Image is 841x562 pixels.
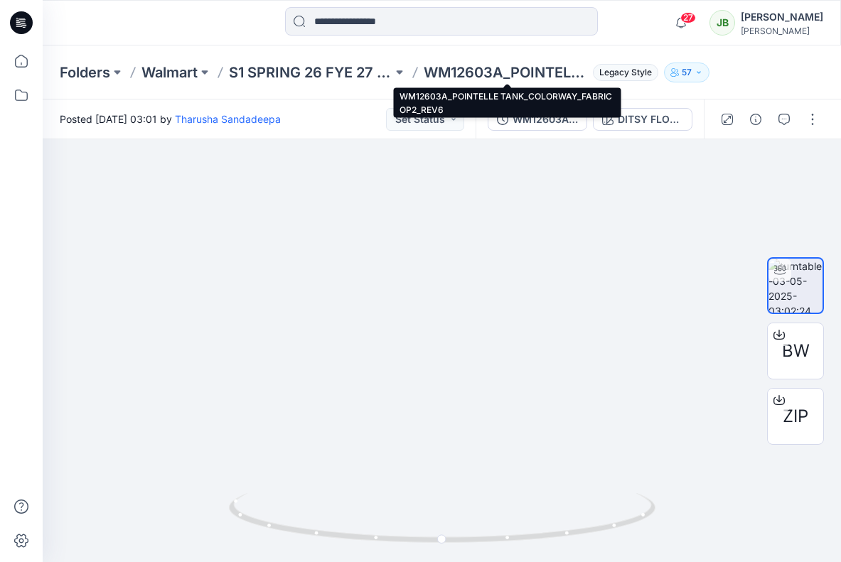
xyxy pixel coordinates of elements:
[664,63,709,82] button: 57
[513,112,578,127] div: WM12603A_POINTELLE TANK_COLORWAY_FABRIC OP2_REV6
[782,338,810,364] span: BW
[618,112,683,127] div: DITSY FLORAL V1
[682,65,692,80] p: 57
[488,108,587,131] button: WM12603A_POINTELLE TANK_COLORWAY_FABRIC OP2_REV6
[768,259,823,313] img: turntable-03-05-2025-03:02:24
[141,63,198,82] a: Walmart
[744,108,767,131] button: Details
[593,64,658,81] span: Legacy Style
[741,9,823,26] div: [PERSON_NAME]
[587,63,658,82] button: Legacy Style
[593,108,692,131] button: DITSY FLORAL V1
[424,63,587,82] p: WM12603A_POINTELLE TANK_COLORWAY_FABRIC OP2_REV6
[680,12,696,23] span: 27
[60,63,110,82] a: Folders
[229,63,392,82] a: S1 SPRING 26 FYE 27 JOYSPUN
[783,404,808,429] span: ZIP
[709,10,735,36] div: JB
[175,113,281,125] a: Tharusha Sandadeepa
[741,26,823,36] div: [PERSON_NAME]
[60,112,281,126] span: Posted [DATE] 03:01 by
